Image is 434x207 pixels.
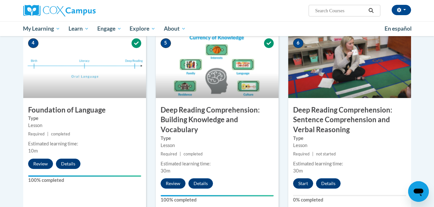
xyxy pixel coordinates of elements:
span: completed [184,152,203,156]
span: Explore [130,25,155,33]
a: Cox Campus [23,5,146,16]
span: | [180,152,181,156]
div: Estimated learning time: [28,140,141,147]
button: Search [366,7,376,15]
a: Explore [125,21,160,36]
span: Engage [97,25,122,33]
span: | [312,152,313,156]
span: 5 [161,38,171,48]
a: Engage [93,21,126,36]
input: Search Courses [314,7,366,15]
button: Review [28,159,53,169]
span: About [164,25,186,33]
button: Account Settings [392,5,411,15]
iframe: Button to launch messaging window [408,181,429,202]
button: Details [56,159,80,169]
h3: Deep Reading Comprehension: Building Knowledge and Vocabulary [156,105,279,135]
div: Your progress [161,195,274,196]
div: Main menu [14,21,421,36]
label: Type [28,115,141,122]
label: 100% completed [28,177,141,184]
div: Lesson [161,142,274,149]
label: 0% completed [293,196,406,203]
label: 100% completed [161,196,274,203]
span: 30m [161,168,170,173]
span: 4 [28,38,38,48]
a: My Learning [19,21,65,36]
span: completed [51,132,70,136]
div: Your progress [28,175,141,177]
a: Learn [64,21,93,36]
button: Review [161,178,185,189]
div: Lesson [28,122,141,129]
button: Details [188,178,213,189]
img: Course Image [288,34,411,98]
span: 30m [293,168,303,173]
span: not started [316,152,336,156]
span: 10m [28,148,38,153]
span: Required [161,152,177,156]
button: Details [316,178,341,189]
span: En español [385,25,412,32]
div: Estimated learning time: [161,160,274,167]
button: Start [293,178,313,189]
a: En español [380,22,416,35]
span: Learn [69,25,89,33]
h3: Deep Reading Comprehension: Sentence Comprehension and Verbal Reasoning [288,105,411,135]
label: Type [161,135,274,142]
div: Estimated learning time: [293,160,406,167]
span: Required [293,152,310,156]
label: Type [293,135,406,142]
img: Course Image [156,34,279,98]
img: Course Image [23,34,146,98]
span: 6 [293,38,303,48]
span: Required [28,132,45,136]
h3: Foundation of Language [23,105,146,115]
a: About [160,21,190,36]
span: My Learning [23,25,60,33]
img: Cox Campus [23,5,96,16]
span: | [47,132,48,136]
div: Lesson [293,142,406,149]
